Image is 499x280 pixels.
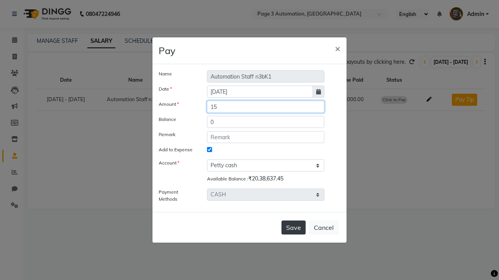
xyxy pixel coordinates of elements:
[153,131,201,140] label: Remark
[153,86,201,94] label: Date
[329,37,347,59] button: Close
[153,159,201,182] label: Account
[309,220,339,235] button: Cancel
[207,116,324,128] input: Balance
[153,70,201,79] label: Name
[248,175,283,185] div: ₹20,38,637.45
[207,70,324,82] input: Name
[153,101,201,110] label: Amount
[281,220,306,234] button: Save
[153,146,201,153] label: Add to Expense
[335,42,340,54] span: ×
[207,131,324,143] input: Remark
[207,86,313,98] input: yyyy-mm-dd
[159,44,175,58] h4: Pay
[153,116,201,125] label: Balance
[153,189,201,203] label: Payment Methods
[207,175,248,182] label: Available Balance :
[207,101,324,113] input: Amount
